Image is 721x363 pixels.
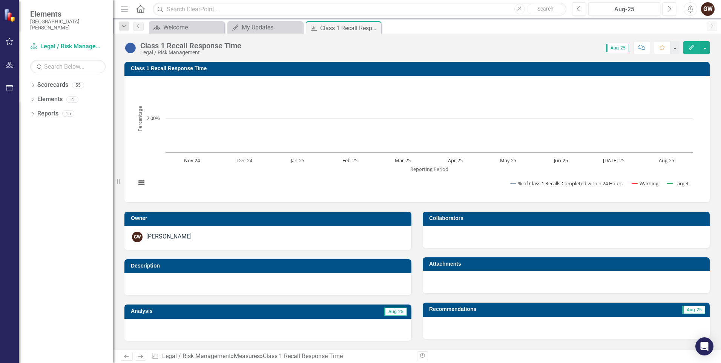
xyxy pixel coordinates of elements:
[410,166,448,172] text: Reporting Period
[131,308,263,314] h3: Analysis
[591,5,658,14] div: Aug-25
[147,115,160,122] text: 7.00%
[4,9,17,22] img: ClearPoint Strategy
[66,96,78,103] div: 4
[667,180,689,187] button: Show Target
[384,308,407,316] span: Aug-25
[132,82,696,195] svg: Interactive chart
[132,82,702,195] div: Chart. Highcharts interactive chart.
[140,42,241,50] div: Class 1 Recall Response Time
[342,157,357,164] text: Feb-25
[72,82,84,88] div: 55
[500,157,516,164] text: May-25
[184,157,200,164] text: Nov-24
[137,106,143,131] text: Percentage
[429,215,706,221] h3: Collaborators
[527,4,565,14] button: Search
[131,215,408,221] h3: Owner
[695,337,713,355] div: Open Intercom Messenger
[511,180,624,187] button: Show % of Class 1 Recalls Completed within 24 Hours
[553,157,568,164] text: Jun-25
[37,109,58,118] a: Reports
[124,42,137,54] img: No Information
[140,50,241,55] div: Legal / Risk Management
[429,261,706,267] h3: Attachments
[632,180,659,187] button: Show Warning
[37,95,63,104] a: Elements
[234,352,260,360] a: Measures
[153,3,566,16] input: Search ClearPoint...
[429,306,613,312] h3: Recommendations
[701,2,715,16] button: GW
[146,232,192,241] div: [PERSON_NAME]
[290,157,304,164] text: Jan-25
[603,157,624,164] text: [DATE]-25
[30,42,106,51] a: Legal / Risk Management
[263,352,343,360] div: Class 1 Recall Response Time
[136,178,147,188] button: View chart menu, Chart
[30,18,106,31] small: [GEOGRAPHIC_DATA][PERSON_NAME]
[448,157,463,164] text: Apr-25
[163,23,222,32] div: Welcome
[606,44,629,52] span: Aug-25
[395,157,411,164] text: Mar-25
[659,157,674,164] text: Aug-25
[132,232,143,242] div: GW
[131,263,408,269] h3: Description
[242,23,301,32] div: My Updates
[682,306,705,314] span: Aug-25
[151,23,222,32] a: Welcome
[151,352,411,361] div: » »
[131,66,706,71] h3: Class 1 Recall Response Time
[62,111,74,117] div: 15
[37,81,68,89] a: Scorecards
[237,157,253,164] text: Dec-24
[229,23,301,32] a: My Updates
[30,60,106,73] input: Search Below...
[588,2,660,16] button: Aug-25
[30,9,106,18] span: Elements
[320,23,379,33] div: Class 1 Recall Response Time
[537,6,554,12] span: Search
[162,352,231,360] a: Legal / Risk Management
